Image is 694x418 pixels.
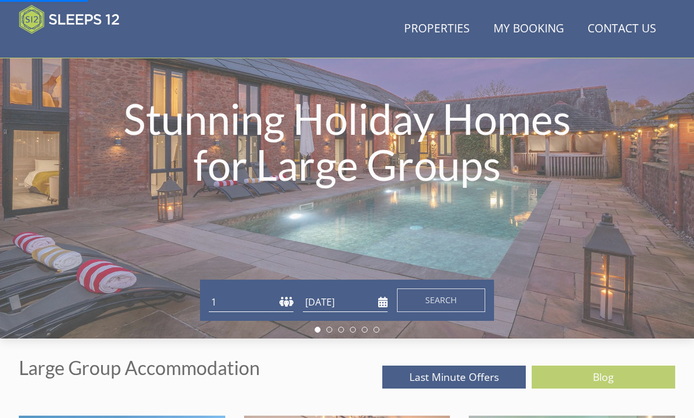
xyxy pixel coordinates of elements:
iframe: Customer reviews powered by Trustpilot [13,41,136,51]
h1: Stunning Holiday Homes for Large Groups [104,72,590,211]
button: Search [397,288,485,312]
span: Search [425,294,457,306]
a: Contact Us [583,16,661,42]
img: Sleeps 12 [19,5,120,34]
a: Blog [532,366,675,389]
p: Large Group Accommodation [19,357,260,378]
input: Arrival Date [303,293,388,312]
a: Properties [399,16,475,42]
a: My Booking [489,16,569,42]
a: Last Minute Offers [382,366,526,389]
